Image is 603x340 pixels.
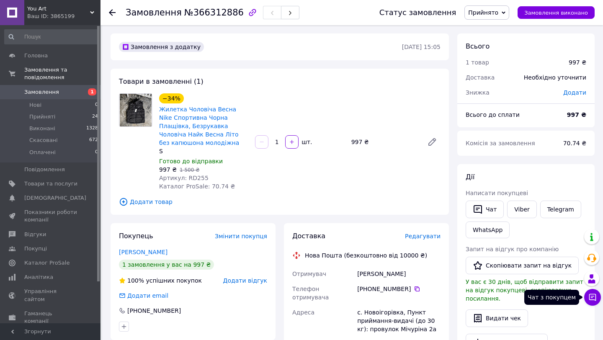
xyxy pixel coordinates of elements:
div: 997 ₴ [569,58,586,67]
span: Аналітика [24,273,53,281]
button: Видати чек [466,309,528,327]
span: Гаманець компанії [24,310,77,325]
div: Повернутися назад [109,8,116,17]
span: Показники роботи компанії [24,209,77,224]
a: Telegram [540,201,581,218]
span: 1 товар [466,59,489,66]
div: 1 замовлення у вас на 997 ₴ [119,260,214,270]
span: Всього до сплати [466,111,520,118]
span: Покупець [119,232,153,240]
span: Головна [24,52,48,59]
time: [DATE] 15:05 [402,44,441,50]
span: Товари та послуги [24,180,77,188]
div: Статус замовлення [379,8,456,17]
div: [PHONE_NUMBER] [357,285,441,293]
span: Запит на відгук про компанію [466,246,559,252]
div: 997 ₴ [348,136,420,148]
div: [PHONE_NUMBER] [126,307,182,315]
span: Додати [563,89,586,96]
span: 0 [95,149,98,156]
div: с. Новоігорівка, Пункт приймання-видачі (до 30 кг): провулок Мічуріна 2а [356,305,442,337]
span: 1 [88,88,96,95]
span: 672 [89,137,98,144]
span: Артикул: RD255 [159,175,209,181]
span: Оплачені [29,149,56,156]
span: Виконані [29,125,55,132]
input: Пошук [4,29,99,44]
span: №366312886 [184,8,244,18]
div: −34% [159,93,184,103]
a: Жилетка Чоловіча Весна Nike Спортивна Чорна Плащівка, Безрукавка Чоловіча Найк Весна Літо без кап... [159,106,239,146]
button: Скопіювати запит на відгук [466,257,579,274]
div: Ваш ID: 3865199 [27,13,100,20]
img: Жилетка Чоловіча Весна Nike Спортивна Чорна Плащівка, Безрукавка Чоловіча Найк Весна Літо без кап... [120,94,152,126]
span: Товари в замовленні (1) [119,77,204,85]
div: [PERSON_NAME] [356,266,442,281]
span: Доставка [292,232,325,240]
b: 997 ₴ [567,111,586,118]
span: 1 500 ₴ [180,167,199,173]
span: Нові [29,101,41,109]
button: Замовлення виконано [518,6,595,19]
span: Каталог ProSale [24,259,70,267]
div: Додати email [118,291,169,300]
span: 0 [95,101,98,109]
span: Телефон отримувача [292,286,329,301]
span: Замовлення [24,88,59,96]
span: Прийнято [468,9,498,16]
span: Покупці [24,245,47,252]
span: Скасовані [29,137,58,144]
span: Змінити покупця [215,233,267,240]
div: S [159,147,248,155]
span: У вас є 30 днів, щоб відправити запит на відгук покупцеві, скопіювавши посилання. [466,278,583,302]
a: WhatsApp [466,222,510,238]
div: Нова Пошта (безкоштовно від 10000 ₴) [303,251,429,260]
span: [DEMOGRAPHIC_DATA] [24,194,86,202]
span: Прийняті [29,113,55,121]
span: Дії [466,173,474,181]
span: 100% [127,277,144,284]
span: 24 [92,113,98,121]
span: Додати товар [119,197,441,206]
a: [PERSON_NAME] [119,249,167,255]
span: Замовлення виконано [524,10,588,16]
span: 1328 [86,125,98,132]
span: Замовлення [126,8,182,18]
span: Отримувач [292,270,326,277]
span: Всього [466,42,490,50]
span: 70.74 ₴ [563,140,586,147]
span: Додати відгук [223,277,267,284]
span: Редагувати [405,233,441,240]
span: Знижка [466,89,490,96]
a: Редагувати [424,134,441,150]
span: You Art [27,5,90,13]
div: Додати email [126,291,169,300]
span: Готово до відправки [159,158,223,165]
span: Відгуки [24,231,46,238]
span: Каталог ProSale: 70.74 ₴ [159,183,235,190]
span: Замовлення та повідомлення [24,66,100,81]
span: Написати покупцеві [466,190,528,196]
div: Замовлення з додатку [119,42,204,52]
a: Viber [507,201,536,218]
button: Чат [466,201,504,218]
span: Повідомлення [24,166,65,173]
div: Чат з покупцем [524,290,579,305]
span: Комісія за замовлення [466,140,535,147]
div: Необхідно уточнити [519,68,591,87]
span: 997 ₴ [159,166,177,173]
div: успішних покупок [119,276,202,285]
div: шт. [299,138,313,146]
span: Адреса [292,309,314,316]
span: Доставка [466,74,495,81]
button: Чат з покупцем [584,289,601,306]
span: Управління сайтом [24,288,77,303]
